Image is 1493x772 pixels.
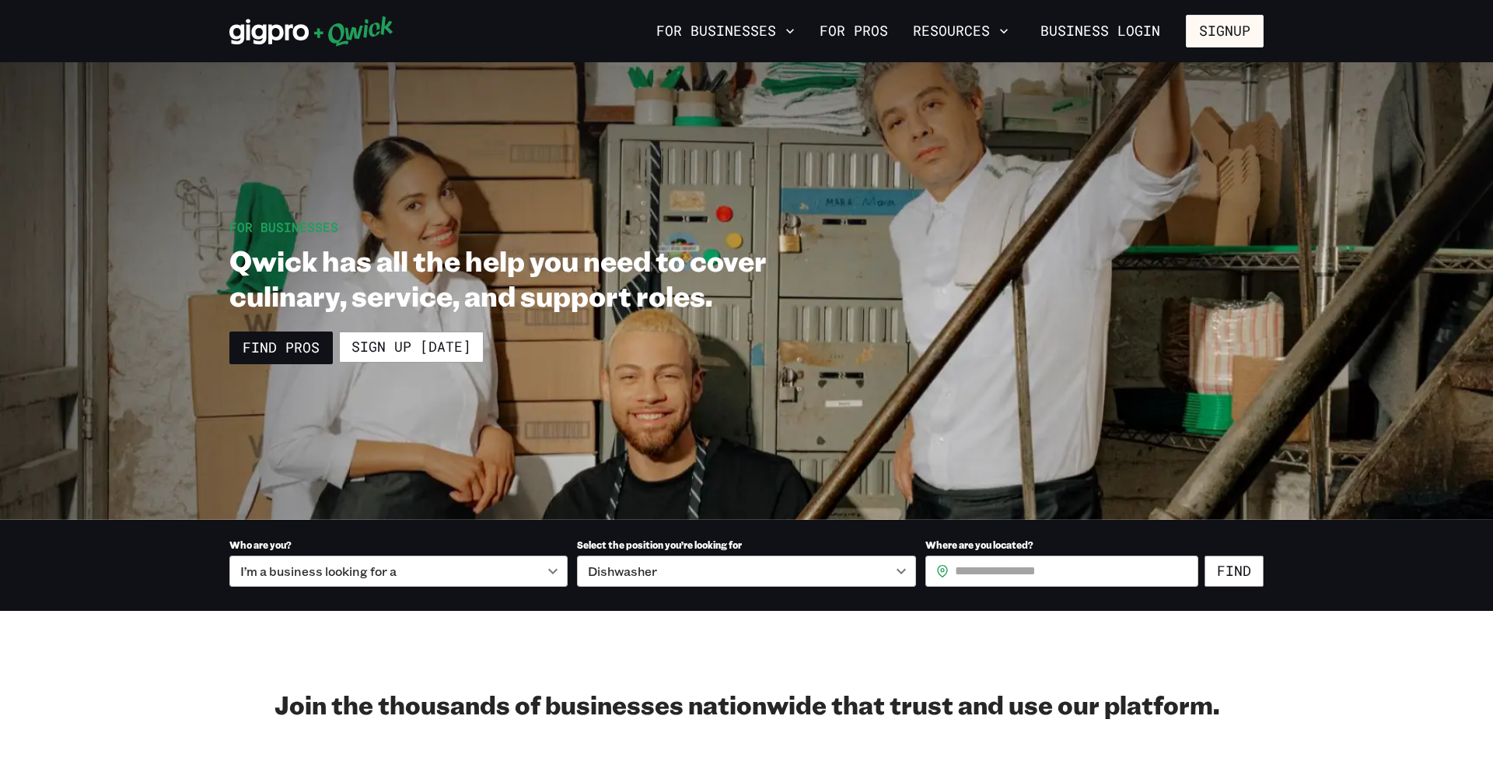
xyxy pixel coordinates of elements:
[1027,15,1173,47] a: Business Login
[229,219,338,235] span: For Businesses
[229,539,292,551] span: Who are you?
[577,556,915,587] div: Dishwasher
[339,332,484,363] a: Sign up [DATE]
[650,18,801,44] button: For Businesses
[577,539,742,551] span: Select the position you’re looking for
[925,539,1033,551] span: Where are you located?
[229,689,1264,720] h2: Join the thousands of businesses nationwide that trust and use our platform.
[1186,15,1264,47] button: Signup
[229,243,850,313] h1: Qwick has all the help you need to cover culinary, service, and support roles.
[907,18,1015,44] button: Resources
[229,332,333,364] a: Find Pros
[1205,556,1264,587] button: Find
[813,18,894,44] a: For Pros
[229,556,568,587] div: I’m a business looking for a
